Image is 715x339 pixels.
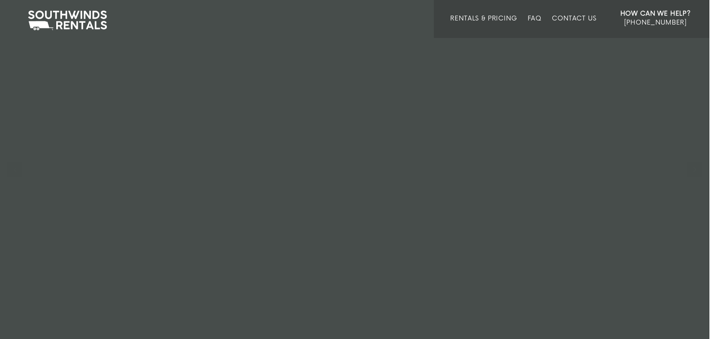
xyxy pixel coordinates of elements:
a: How Can We Help? [PHONE_NUMBER] [620,9,691,32]
a: Contact Us [552,15,596,38]
img: Southwinds Rentals Logo [24,9,111,32]
a: Rentals & Pricing [450,15,517,38]
strong: How Can We Help? [620,10,691,17]
span: [PHONE_NUMBER] [624,19,687,26]
a: FAQ [528,15,542,38]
